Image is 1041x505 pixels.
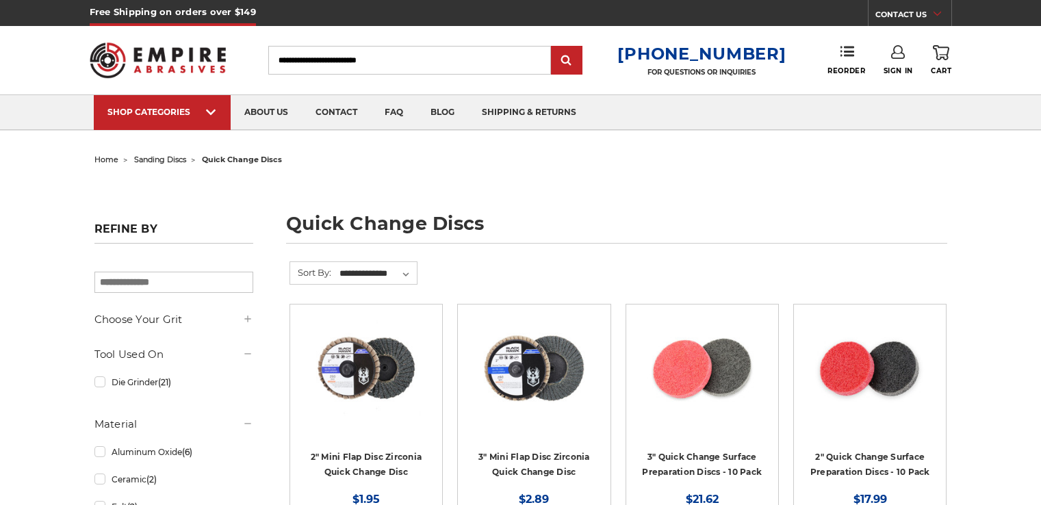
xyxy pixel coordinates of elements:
div: SHOP CATEGORIES [107,107,217,117]
a: contact [302,95,371,130]
h5: Choose Your Grit [94,311,253,328]
a: CONTACT US [875,7,951,26]
a: Aluminum Oxide(6) [94,440,253,464]
span: (21) [158,377,171,387]
a: 2" Quick Change Surface Preparation Discs - 10 Pack [810,452,930,478]
a: 3" Quick Change Surface Preparation Discs - 10 Pack [642,452,762,478]
img: BHA 3" Quick Change 60 Grit Flap Disc for Fine Grinding and Finishing [479,314,589,424]
a: Black Hawk Abrasives 2-inch Zirconia Flap Disc with 60 Grit Zirconia for Smooth Finishing [300,314,433,447]
h5: Tool Used On [94,346,253,363]
h1: quick change discs [286,214,947,244]
a: 2" Mini Flap Disc Zirconia Quick Change Disc [311,452,422,478]
label: Sort By: [290,262,331,283]
a: sanding discs [134,155,186,164]
a: Cart [931,45,951,75]
span: (2) [146,474,157,484]
span: Reorder [827,66,865,75]
a: Ceramic(2) [94,467,253,491]
h5: Refine by [94,222,253,244]
a: 3" Mini Flap Disc Zirconia Quick Change Disc [478,452,590,478]
a: BHA 3" Quick Change 60 Grit Flap Disc for Fine Grinding and Finishing [467,314,600,447]
span: Cart [931,66,951,75]
a: 3 inch surface preparation discs [636,314,769,447]
span: quick change discs [202,155,282,164]
a: Die Grinder(21) [94,370,253,394]
span: Sign In [884,66,913,75]
img: Black Hawk Abrasives 2-inch Zirconia Flap Disc with 60 Grit Zirconia for Smooth Finishing [311,314,421,424]
h5: Material [94,416,253,432]
p: FOR QUESTIONS OR INQUIRIES [617,68,786,77]
select: Sort By: [337,263,417,284]
a: home [94,155,118,164]
a: [PHONE_NUMBER] [617,44,786,64]
a: faq [371,95,417,130]
img: Empire Abrasives [90,34,227,87]
a: blog [417,95,468,130]
a: shipping & returns [468,95,590,130]
img: 2 inch surface preparation discs [815,314,925,424]
a: 2 inch surface preparation discs [804,314,936,447]
img: 3 inch surface preparation discs [647,314,757,424]
a: Reorder [827,45,865,75]
a: about us [231,95,302,130]
span: (6) [182,447,192,457]
input: Submit [553,47,580,75]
